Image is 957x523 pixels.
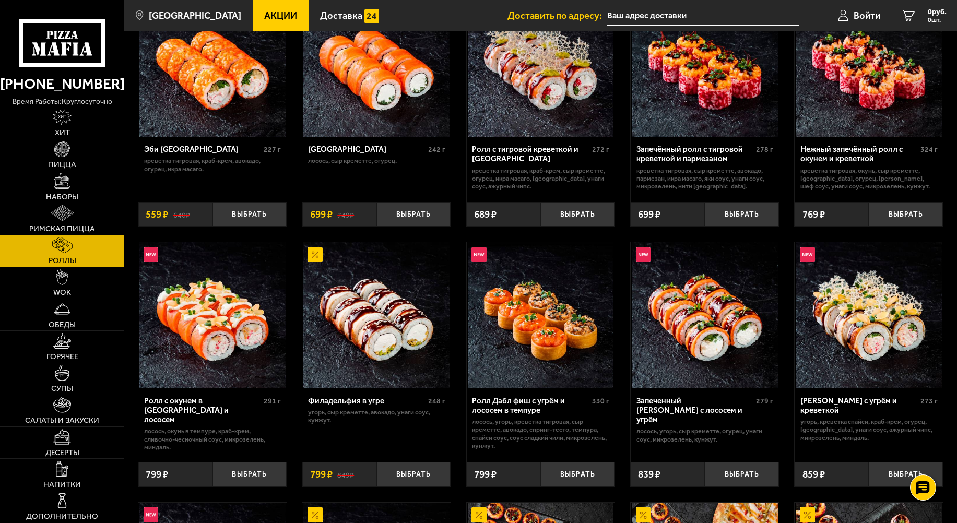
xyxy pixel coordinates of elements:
[364,9,380,24] img: 15daf4d41897b9f0e9f617042186c801.svg
[507,11,607,20] span: Доставить по адресу:
[800,507,815,522] img: Акционный
[854,11,880,20] span: Войти
[636,145,754,164] div: Запечённый ролл с тигровой креветкой и пармезаном
[592,145,609,154] span: 272 г
[472,396,589,415] div: Ролл Дабл фиш с угрём и лососем в темпуре
[376,462,451,486] button: Выбрать
[26,513,98,520] span: Дополнительно
[146,469,168,479] span: 799 ₽
[592,397,609,406] span: 330 г
[756,145,773,154] span: 278 г
[636,247,651,263] img: Новинка
[632,242,778,388] img: Запеченный ролл Гурмэ с лососем и угрём
[428,397,445,406] span: 248 г
[636,396,754,425] div: Запеченный [PERSON_NAME] с лососем и угрём
[631,242,779,388] a: НовинкаЗапеченный ролл Гурмэ с лососем и угрём
[636,427,774,443] p: лосось, угорь, Сыр креметте, огурец, унаги соус, микрозелень, кунжут.
[310,209,333,219] span: 699 ₽
[920,145,938,154] span: 324 г
[795,242,943,388] a: НовинкаРолл Калипсо с угрём и креветкой
[144,157,281,173] p: креветка тигровая, краб-крем, авокадо, огурец, икра масаго.
[802,209,825,219] span: 769 ₽
[264,11,297,20] span: Акции
[144,427,281,451] p: лосось, окунь в темпуре, краб-крем, сливочно-чесночный соус, микрозелень, миндаль.
[800,247,815,263] img: Новинка
[638,469,660,479] span: 839 ₽
[636,507,651,522] img: Акционный
[144,507,159,522] img: Новинка
[705,462,779,486] button: Выбрать
[920,397,938,406] span: 273 г
[869,462,943,486] button: Выбрать
[468,242,614,388] img: Ролл Дабл фиш с угрём и лососем в темпуре
[541,202,615,227] button: Выбрать
[308,408,445,424] p: угорь, Сыр креметте, авокадо, унаги соус, кунжут.
[25,417,99,424] span: Салаты и закуски
[756,397,773,406] span: 279 г
[467,242,615,388] a: НовинкаРолл Дабл фиш с угрём и лососем в темпуре
[800,396,918,415] div: [PERSON_NAME] с угрём и креветкой
[472,167,609,191] p: креветка тигровая, краб-крем, Сыр креметте, огурец, икра масаго, [GEOGRAPHIC_DATA], унаги соус, а...
[471,507,487,522] img: Акционный
[49,257,76,265] span: Роллы
[607,6,799,26] input: Ваш адрес доставки
[46,193,78,201] span: Наборы
[149,11,241,20] span: [GEOGRAPHIC_DATA]
[264,145,281,154] span: 227 г
[308,507,323,522] img: Акционный
[48,161,76,169] span: Пицца
[303,242,450,388] img: Филадельфия в угре
[796,242,942,388] img: Ролл Калипсо с угрём и креветкой
[144,396,262,425] div: Ролл с окунем в [GEOGRAPHIC_DATA] и лососем
[308,157,445,164] p: лосось, Сыр креметте, огурец.
[928,17,947,23] span: 0 шт.
[474,209,497,219] span: 689 ₽
[308,247,323,263] img: Акционный
[471,247,487,263] img: Новинка
[212,202,287,227] button: Выбрать
[302,242,451,388] a: АкционныйФиладельфия в угре
[638,209,660,219] span: 699 ₽
[337,469,354,479] s: 849 ₽
[264,397,281,406] span: 291 г
[308,145,426,154] div: [GEOGRAPHIC_DATA]
[144,145,262,154] div: Эби [GEOGRAPHIC_DATA]
[45,449,79,457] span: Десерты
[43,481,81,489] span: Напитки
[869,202,943,227] button: Выбрать
[51,385,73,393] span: Супы
[310,469,333,479] span: 799 ₽
[29,225,95,233] span: Римская пицца
[320,11,362,20] span: Доставка
[308,396,426,406] div: Филадельфия в угре
[800,418,938,442] p: угорь, креветка спайси, краб-крем, огурец, [GEOGRAPHIC_DATA], унаги соус, ажурный чипс, микрозеле...
[472,145,589,164] div: Ролл с тигровой креветкой и [GEOGRAPHIC_DATA]
[139,242,286,388] img: Ролл с окунем в темпуре и лососем
[428,145,445,154] span: 242 г
[55,129,70,137] span: Хит
[474,469,497,479] span: 799 ₽
[46,353,78,361] span: Горячее
[337,209,354,219] s: 749 ₽
[144,247,159,263] img: Новинка
[705,202,779,227] button: Выбрать
[802,469,825,479] span: 859 ₽
[636,167,774,191] p: креветка тигровая, Сыр креметте, авокадо, пармезан, икра масаго, яки соус, унаги соус, микрозелен...
[138,242,287,388] a: НовинкаРолл с окунем в темпуре и лососем
[376,202,451,227] button: Выбрать
[53,289,71,296] span: WOK
[472,418,609,449] p: лосось, угорь, креветка тигровая, Сыр креметте, авокадо, спринг-тесто, темпура, спайси соус, соус...
[146,209,168,219] span: 559 ₽
[800,145,918,164] div: Нежный запечённый ролл с окунем и креветкой
[800,167,938,191] p: креветка тигровая, окунь, Сыр креметте, [GEOGRAPHIC_DATA], огурец, [PERSON_NAME], шеф соус, унаги...
[49,321,76,329] span: Обеды
[173,209,190,219] s: 640 ₽
[928,8,947,16] span: 0 руб.
[212,462,287,486] button: Выбрать
[541,462,615,486] button: Выбрать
